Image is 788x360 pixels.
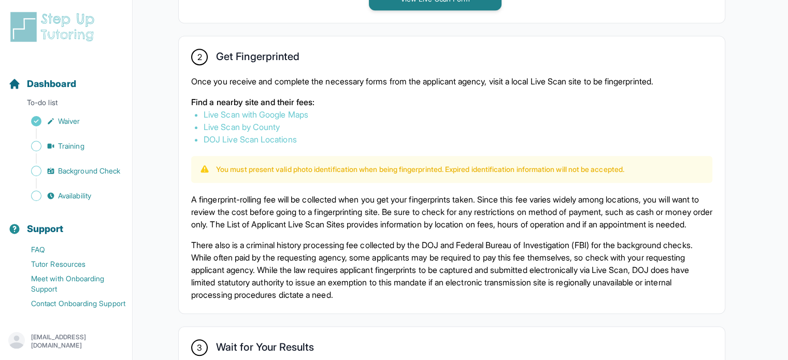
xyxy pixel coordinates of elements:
span: Dashboard [27,77,76,91]
p: Once you receive and complete the necessary forms from the applicant agency, visit a local Live S... [191,75,712,88]
p: Find a nearby site and their fees: [191,96,712,108]
button: Dashboard [4,60,128,95]
a: DOJ Live Scan Locations [204,134,297,145]
a: Tutor Resources [8,257,132,271]
p: A fingerprint-rolling fee will be collected when you get your fingerprints taken. Since this fee ... [191,193,712,231]
button: Support [4,205,128,240]
a: FAQ [8,242,132,257]
p: To-do list [4,97,128,112]
span: Training [58,141,84,151]
h2: Get Fingerprinted [216,50,299,67]
a: Contact Onboarding Support [8,296,132,311]
span: Availability [58,191,91,201]
a: Meet with Onboarding Support [8,271,132,296]
button: [EMAIL_ADDRESS][DOMAIN_NAME] [8,332,124,351]
p: There also is a criminal history processing fee collected by the DOJ and Federal Bureau of Invest... [191,239,712,301]
span: 3 [197,341,202,354]
a: Live Scan with Google Maps [204,109,308,120]
a: Live Scan by County [204,122,280,132]
a: Waiver [8,114,132,128]
span: 2 [197,51,202,63]
span: Background Check [58,166,120,176]
a: Training [8,139,132,153]
span: Waiver [58,116,80,126]
a: Background Check [8,164,132,178]
h2: Wait for Your Results [216,341,314,357]
p: [EMAIL_ADDRESS][DOMAIN_NAME] [31,333,124,350]
span: Support [27,222,64,236]
a: Availability [8,189,132,203]
a: Dashboard [8,77,76,91]
img: logo [8,10,101,44]
p: You must present valid photo identification when being fingerprinted. Expired identification info... [216,164,624,175]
